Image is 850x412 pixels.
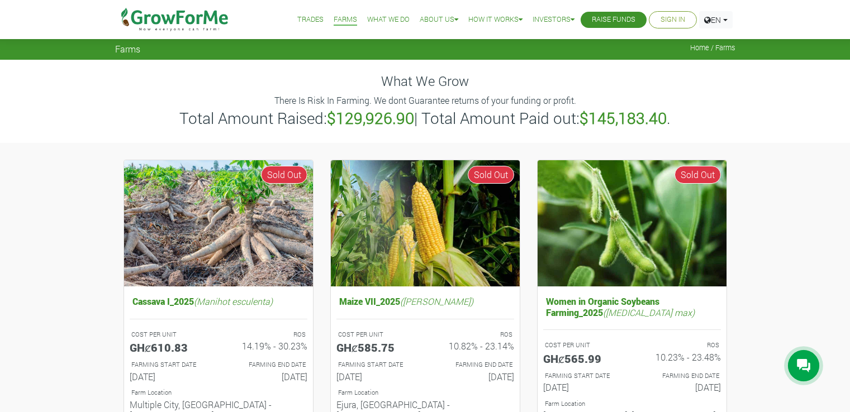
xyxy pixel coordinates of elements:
[603,306,695,318] i: ([MEDICAL_DATA] max)
[435,360,512,370] p: FARMING END DATE
[336,341,417,354] h5: GHȼ585.75
[435,330,512,339] p: ROS
[338,388,512,397] p: Location of Farm
[640,352,721,362] h6: 10.23% - 23.48%
[533,14,574,26] a: Investors
[642,371,719,381] p: FARMING END DATE
[675,166,721,184] span: Sold Out
[661,14,685,26] a: Sign In
[124,160,313,287] img: growforme image
[131,360,208,370] p: FARMING START DATE
[227,371,307,382] h6: [DATE]
[336,371,417,382] h6: [DATE]
[367,14,410,26] a: What We Do
[642,341,719,350] p: ROS
[468,166,514,184] span: Sold Out
[130,371,210,382] h6: [DATE]
[400,295,473,307] i: ([PERSON_NAME])
[117,109,734,128] h3: Total Amount Raised: | Total Amount Paid out: .
[336,293,514,309] h5: Maize VII_2025
[131,388,306,397] p: Location of Farm
[334,14,357,26] a: Farms
[130,293,307,309] h5: Cassava I_2025
[420,14,458,26] a: About Us
[538,160,726,287] img: growforme image
[327,108,414,128] b: $129,926.90
[543,382,624,392] h6: [DATE]
[545,371,622,381] p: FARMING START DATE
[543,293,721,320] h5: Women in Organic Soybeans Farming_2025
[229,360,306,370] p: FARMING END DATE
[434,371,514,382] h6: [DATE]
[434,341,514,351] h6: 10.82% - 23.14%
[545,399,719,409] p: Location of Farm
[468,14,523,26] a: How it Works
[130,341,210,354] h5: GHȼ610.83
[297,14,324,26] a: Trades
[690,44,735,52] span: Home / Farms
[229,330,306,339] p: ROS
[117,94,734,107] p: There Is Risk In Farming. We dont Guarantee returns of your funding or profit.
[261,166,307,184] span: Sold Out
[543,352,624,365] h5: GHȼ565.99
[194,295,273,307] i: (Manihot esculenta)
[545,341,622,350] p: COST PER UNIT
[580,108,667,128] b: $145,183.40
[640,382,721,392] h6: [DATE]
[592,14,635,26] a: Raise Funds
[227,341,307,351] h6: 14.19% - 30.23%
[115,44,140,54] span: Farms
[338,330,415,339] p: COST PER UNIT
[115,73,735,89] h4: What We Grow
[699,11,733,28] a: EN
[131,330,208,339] p: COST PER UNIT
[338,360,415,370] p: FARMING START DATE
[331,160,520,287] img: growforme image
